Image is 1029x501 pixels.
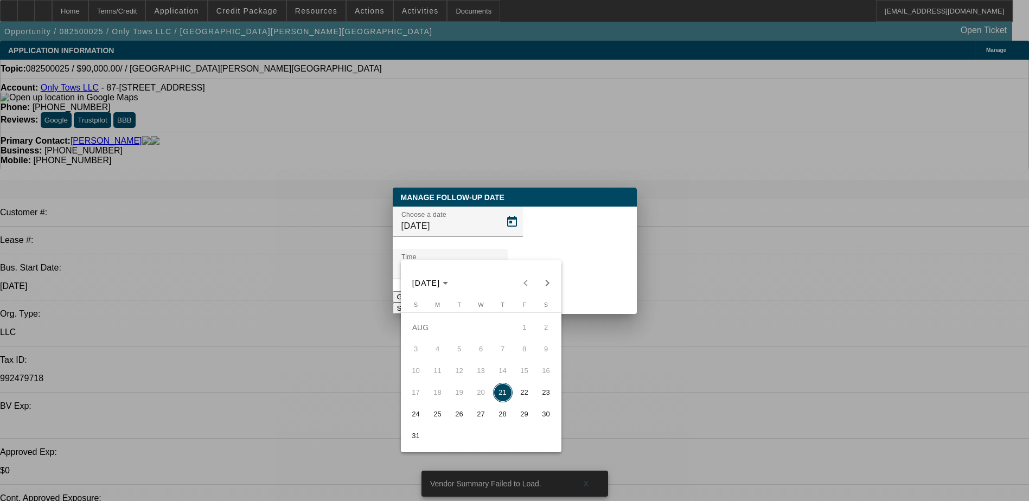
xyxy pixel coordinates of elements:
[450,404,469,424] span: 26
[405,382,427,403] button: August 17, 2025
[471,339,491,359] span: 6
[515,318,534,337] span: 1
[449,338,470,360] button: August 5, 2025
[406,339,426,359] span: 3
[492,338,514,360] button: August 7, 2025
[408,273,453,293] button: Choose month and year
[470,338,492,360] button: August 6, 2025
[457,301,461,308] span: T
[471,404,491,424] span: 27
[450,361,469,381] span: 12
[514,382,535,403] button: August 22, 2025
[515,361,534,381] span: 15
[544,301,548,308] span: S
[450,339,469,359] span: 5
[522,301,526,308] span: F
[536,318,556,337] span: 2
[414,301,418,308] span: S
[535,317,557,338] button: August 2, 2025
[427,338,449,360] button: August 4, 2025
[493,383,513,402] span: 21
[515,339,534,359] span: 8
[535,360,557,382] button: August 16, 2025
[428,361,448,381] span: 11
[514,403,535,425] button: August 29, 2025
[405,360,427,382] button: August 10, 2025
[515,383,534,402] span: 22
[492,403,514,425] button: August 28, 2025
[514,338,535,360] button: August 8, 2025
[471,361,491,381] span: 13
[492,382,514,403] button: August 21, 2025
[427,360,449,382] button: August 11, 2025
[493,361,513,381] span: 14
[536,383,556,402] span: 23
[514,317,535,338] button: August 1, 2025
[492,360,514,382] button: August 14, 2025
[405,317,514,338] td: AUG
[405,338,427,360] button: August 3, 2025
[493,339,513,359] span: 7
[449,382,470,403] button: August 19, 2025
[406,383,426,402] span: 17
[450,383,469,402] span: 19
[427,382,449,403] button: August 18, 2025
[449,403,470,425] button: August 26, 2025
[428,383,448,402] span: 18
[471,383,491,402] span: 20
[470,360,492,382] button: August 13, 2025
[428,404,448,424] span: 25
[405,425,427,447] button: August 31, 2025
[515,404,534,424] span: 29
[493,404,513,424] span: 28
[406,361,426,381] span: 10
[478,301,483,308] span: W
[470,382,492,403] button: August 20, 2025
[428,339,448,359] span: 4
[406,404,426,424] span: 24
[514,360,535,382] button: August 15, 2025
[501,301,504,308] span: T
[406,426,426,446] span: 31
[435,301,440,308] span: M
[427,403,449,425] button: August 25, 2025
[449,360,470,382] button: August 12, 2025
[535,403,557,425] button: August 30, 2025
[536,272,558,294] button: Next month
[536,361,556,381] span: 16
[412,279,440,287] span: [DATE]
[405,403,427,425] button: August 24, 2025
[470,403,492,425] button: August 27, 2025
[535,338,557,360] button: August 9, 2025
[536,404,556,424] span: 30
[536,339,556,359] span: 9
[535,382,557,403] button: August 23, 2025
